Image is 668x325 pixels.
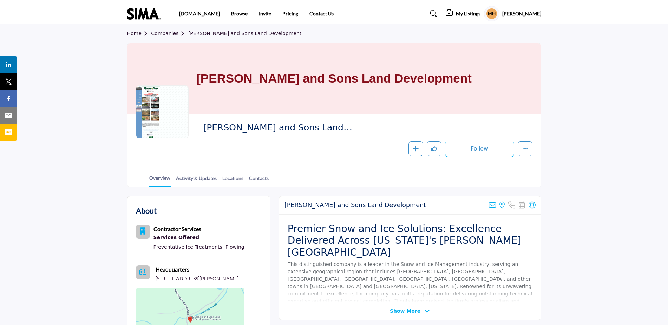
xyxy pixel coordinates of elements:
[390,307,420,315] span: Show More
[423,8,442,19] a: Search
[179,11,220,17] a: [DOMAIN_NAME]
[153,233,244,242] a: Services Offered
[259,11,271,17] a: Invite
[151,31,188,36] a: Companies
[249,174,269,187] a: Contacts
[196,43,472,114] h1: [PERSON_NAME] and Sons Land Development
[445,141,514,157] button: Follow
[149,174,171,187] a: Overview
[282,11,298,17] a: Pricing
[284,202,426,209] h2: Maggio and Sons Land Development
[127,31,151,36] a: Home
[309,11,334,17] a: Contact Us
[136,225,150,239] button: Category Icon
[288,223,532,259] h2: Premier Snow and Ice Solutions: Excellence Delivered Across [US_STATE]'s [PERSON_NAME][GEOGRAPHIC...
[153,225,201,232] b: Contractor Services
[502,10,541,17] h5: [PERSON_NAME]
[188,31,301,36] a: [PERSON_NAME] and Sons Land Development
[225,244,244,250] a: Plowing
[484,6,499,21] button: Show hide supplier dropdown
[456,11,480,17] h5: My Listings
[518,141,532,156] button: More details
[136,205,157,216] h2: About
[127,8,164,20] img: site Logo
[153,227,201,232] a: Contractor Services
[222,174,244,187] a: Locations
[176,174,217,187] a: Activity & Updates
[446,9,480,18] div: My Listings
[156,265,189,274] b: Headquarters
[136,265,150,279] button: Headquarter icon
[153,233,244,242] div: Services Offered refers to the specific products, assistance, or expertise a business provides to...
[153,244,224,250] a: Preventative Ice Treatments,
[203,122,361,134] span: Maggio and Sons Land Development
[156,275,238,282] p: [STREET_ADDRESS][PERSON_NAME]
[231,11,248,17] a: Browse
[427,141,441,156] button: Like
